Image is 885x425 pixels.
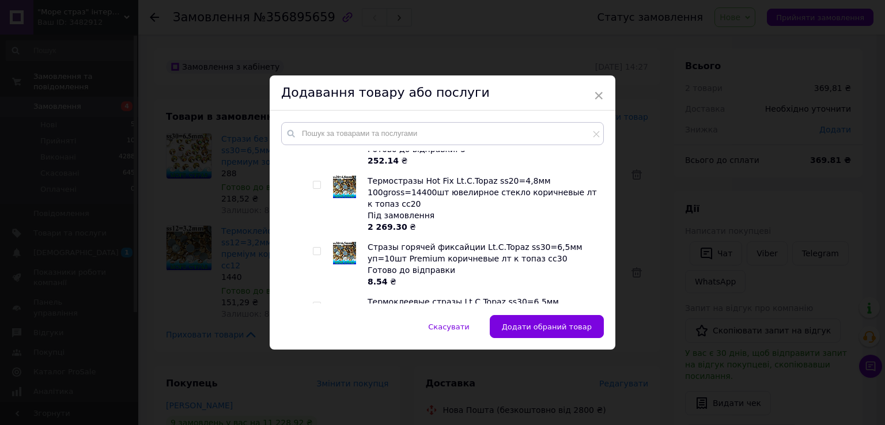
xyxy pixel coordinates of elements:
img: Термостразы Hot Fix Lt.C.Topaz ss20=4,8мм 100gross=14400шт ювелирное стекло коричневые лт к топаз... [333,176,356,198]
span: Термостразы Hot Fix Lt.C.Topaz ss20=4,8мм 100gross=14400шт ювелирное стекло коричневые лт к топаз... [368,176,597,208]
b: 2 269.30 [368,222,407,232]
div: Додавання товару або послуги [270,75,615,111]
div: Під замовлення [368,210,597,221]
span: × [593,86,604,105]
b: 8.54 [368,277,388,286]
input: Пошук за товарами та послугами [281,122,604,145]
img: Стразы горячей фиксайции Lt.C.Topaz ss30=6,5мм уп=10шт Premium коричневые лт к топаз сс30 [333,242,356,264]
span: Додати обраний товар [502,322,592,331]
button: Скасувати [416,315,481,338]
span: Скасувати [428,322,469,331]
span: Стразы горячей фиксайции Lt.C.Topaz ss30=6,5мм уп=10шт Premium коричневые лт к топаз сс30 [368,242,583,263]
button: Додати обраний товар [490,315,604,338]
div: ₴ [368,276,597,287]
div: Готово до відправки [368,264,597,276]
b: 252.14 [368,156,399,165]
div: ₴ [368,155,597,166]
span: Термоклеевые стразы Lt.C.Topaz ss30=6,5мм уп=288шт стекло премиум коричневые лт к топаз сс30 [368,297,584,329]
div: ₴ [368,221,597,233]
